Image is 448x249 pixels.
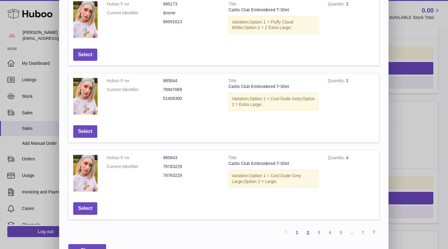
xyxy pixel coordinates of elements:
[163,78,220,84] dd: 985844
[228,93,319,111] div: Variation:
[163,164,220,170] dd: 78783229
[303,227,314,238] a: 2
[314,227,324,238] a: 3
[335,227,346,238] a: 5
[323,73,379,121] td: 2
[328,155,346,162] strong: Quantity
[163,155,220,161] dd: 985843
[244,25,292,30] span: Option 2 = 2 Extra Large;
[73,78,98,115] img: Carbs Club Embroidered T-Shirt
[328,2,346,8] strong: Quantity
[228,2,238,8] strong: Title
[107,87,163,93] dt: Current Identifier
[228,155,238,162] strong: Title
[163,173,220,178] dd: 78783229
[73,1,98,38] img: Carbs Club Embroidered T-Shirt
[244,179,277,184] span: Option 2 = Large;
[357,227,368,238] a: 7
[163,96,220,101] dd: 51408300
[107,78,163,84] dt: Huboo P no
[232,173,301,184] span: Option 1 = Cool Dude Grey Large;
[107,1,163,7] dt: Huboo P no
[228,170,319,188] div: Variation:
[163,1,220,7] dd: 995173
[107,155,163,161] dt: Huboo P no
[228,7,319,13] div: Carbs Club Embroidered T-Shirt
[163,87,220,93] dd: 78947069
[249,96,302,101] span: Option 1 = Cool Dude Grey;
[163,19,220,25] dd: 68591613
[292,227,303,238] a: 1
[324,227,335,238] a: 4
[163,10,220,16] dd: &none
[107,164,163,170] dt: Current Identifier
[228,78,238,85] strong: Title
[323,150,379,198] td: 4
[232,20,293,30] span: Option 1 = Fluffy Cloud White;
[346,227,357,238] span: ...
[73,49,97,61] button: Select
[107,10,163,16] dt: Current Identifier
[328,78,346,85] strong: Quantity
[228,161,319,167] div: Carbs Club Embroidered T-Shirt
[228,16,319,34] div: Variation:
[228,84,319,90] div: Carbs Club Embroidered T-Shirt
[73,125,97,138] button: Select
[73,202,97,215] button: Select
[73,155,98,192] img: Carbs Club Embroidered T-Shirt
